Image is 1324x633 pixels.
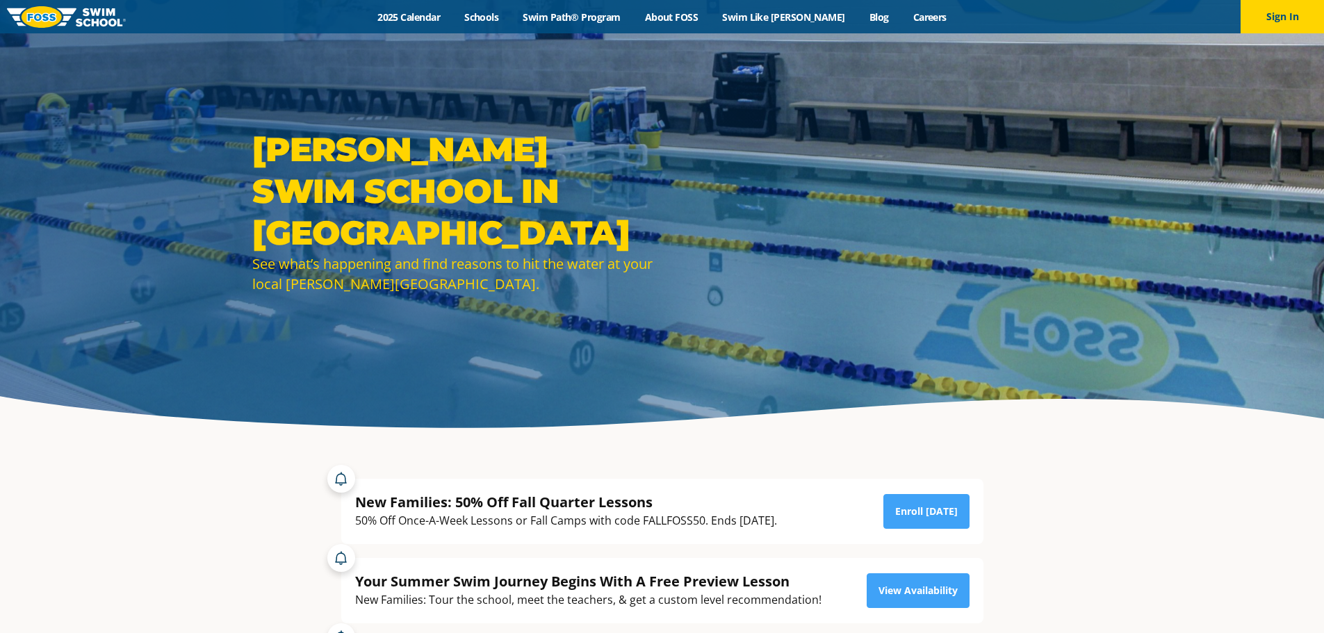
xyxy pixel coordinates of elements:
img: FOSS Swim School Logo [7,6,126,28]
a: About FOSS [632,10,710,24]
a: 2025 Calendar [366,10,452,24]
a: Swim Like [PERSON_NAME] [710,10,858,24]
a: Enroll [DATE] [883,494,970,529]
div: 50% Off Once-A-Week Lessons or Fall Camps with code FALLFOSS50. Ends [DATE]. [355,511,777,530]
a: Blog [857,10,901,24]
a: Schools [452,10,511,24]
div: See what’s happening and find reasons to hit the water at your local [PERSON_NAME][GEOGRAPHIC_DATA]. [252,254,655,294]
div: Your Summer Swim Journey Begins With A Free Preview Lesson [355,572,822,591]
a: View Availability [867,573,970,608]
div: New Families: 50% Off Fall Quarter Lessons [355,493,777,511]
div: New Families: Tour the school, meet the teachers, & get a custom level recommendation! [355,591,822,609]
h1: [PERSON_NAME] Swim School in [GEOGRAPHIC_DATA] [252,129,655,254]
a: Swim Path® Program [511,10,632,24]
a: Careers [901,10,958,24]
